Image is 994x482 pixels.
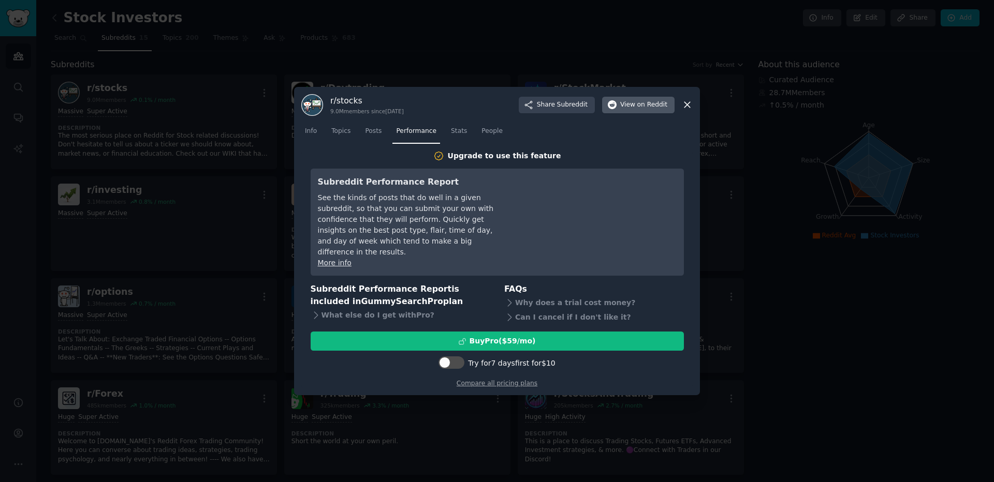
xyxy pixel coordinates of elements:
[331,127,350,136] span: Topics
[468,358,555,369] div: Try for 7 days first for $10
[361,123,385,144] a: Posts
[481,127,503,136] span: People
[311,308,490,323] div: What else do I get with Pro ?
[392,123,440,144] a: Performance
[311,332,684,351] button: BuyPro($59/mo)
[537,100,588,110] span: Share
[637,100,667,110] span: on Reddit
[504,295,684,310] div: Why does a trial cost money?
[470,336,536,347] div: Buy Pro ($ 59 /mo )
[620,100,667,110] span: View
[602,97,675,113] button: Viewon Reddit
[396,127,436,136] span: Performance
[361,296,443,306] span: GummySearch Pro
[318,176,507,189] h3: Subreddit Performance Report
[301,123,320,144] a: Info
[557,100,588,110] span: Subreddit
[318,192,507,258] div: See the kinds of posts that do well in a given subreddit, so that you can submit your own with co...
[330,95,404,106] h3: r/ stocks
[457,380,537,387] a: Compare all pricing plans
[448,150,561,161] div: Upgrade to use this feature
[305,127,317,136] span: Info
[451,127,467,136] span: Stats
[504,310,684,324] div: Can I cancel if I don't like it?
[318,259,352,267] a: More info
[311,283,490,308] h3: Subreddit Performance Report is included in plan
[447,123,471,144] a: Stats
[328,123,354,144] a: Topics
[365,127,382,136] span: Posts
[330,108,404,115] div: 9.0M members since [DATE]
[504,283,684,296] h3: FAQs
[478,123,506,144] a: People
[521,176,677,253] iframe: YouTube video player
[301,94,323,116] img: stocks
[519,97,595,113] button: ShareSubreddit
